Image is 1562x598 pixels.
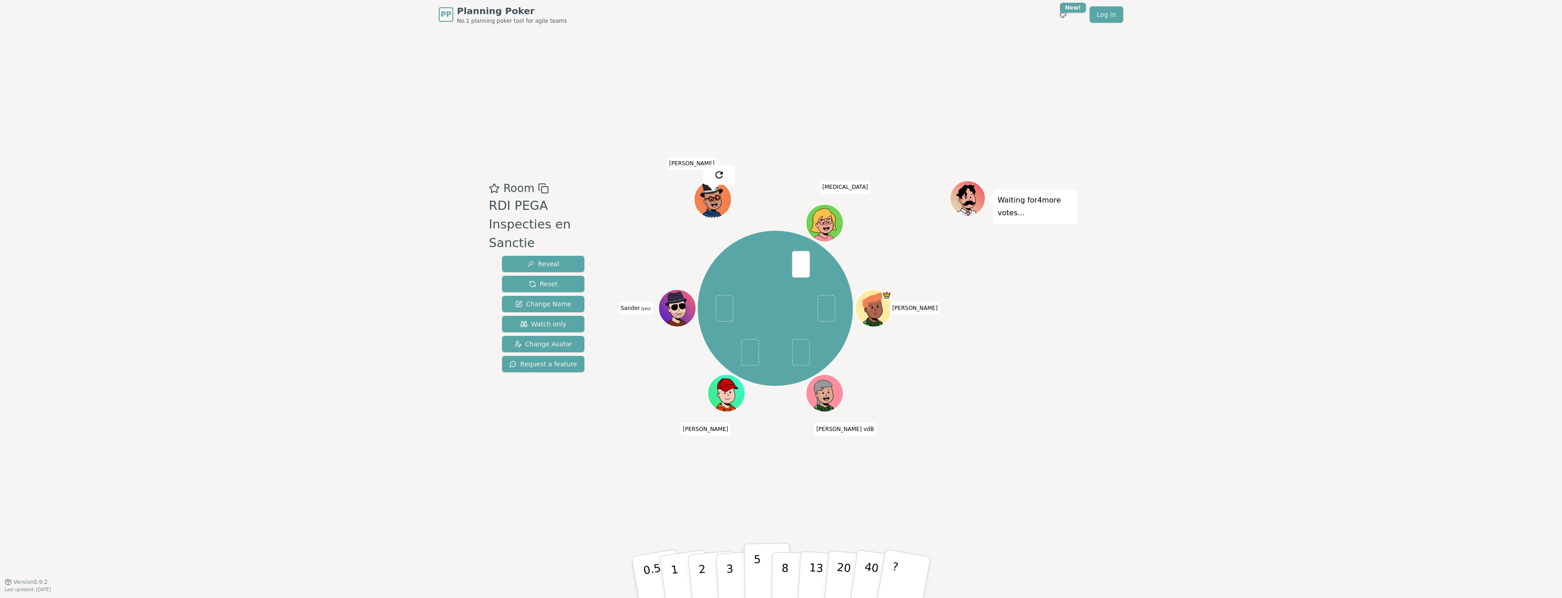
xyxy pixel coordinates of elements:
span: Kevin is the host [882,290,892,300]
button: Change Avatar [502,336,584,352]
img: reset [714,169,725,180]
span: Room [503,180,534,197]
span: Watch only [520,319,567,329]
button: Click to change your avatar [659,290,695,326]
span: Change Name [515,299,571,309]
button: Watch only [502,316,584,332]
button: Version0.9.2 [5,578,48,586]
p: Waiting for 4 more votes... [998,194,1072,219]
a: PPPlanning PokerNo.1 planning poker tool for agile teams [439,5,567,25]
span: Click to change your name [814,423,876,436]
span: Request a feature [509,360,577,369]
button: New! [1055,6,1071,23]
span: PP [441,9,451,20]
button: Change Name [502,296,584,312]
div: New! [1060,3,1086,13]
span: Version 0.9.2 [14,578,48,586]
button: Request a feature [502,356,584,372]
span: (you) [640,307,651,311]
span: Reveal [527,259,559,269]
span: Click to change your name [890,302,940,314]
span: Click to change your name [619,302,653,314]
span: Reset [529,279,558,289]
div: RDI PEGA Inspecties en Sanctie [489,197,601,252]
span: Change Avatar [514,340,573,349]
button: Reveal [502,256,584,272]
a: Log in [1090,6,1123,23]
span: Click to change your name [680,423,730,436]
span: No.1 planning poker tool for agile teams [457,17,567,25]
span: Click to change your name [820,181,870,194]
span: Planning Poker [457,5,567,17]
span: Click to change your name [667,157,717,170]
span: Last updated: [DATE] [5,587,51,592]
button: Add as favourite [489,180,500,197]
button: Reset [502,276,584,292]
